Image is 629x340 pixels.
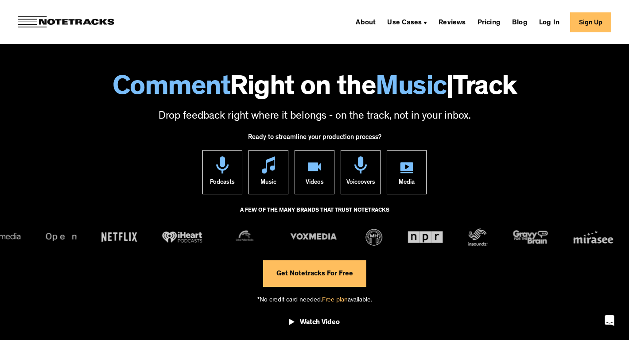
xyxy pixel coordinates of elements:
a: About [352,15,379,29]
p: Drop feedback right where it belongs - on the track, not in your inbox. [9,109,620,124]
a: Get Notetracks For Free [263,260,366,287]
div: Videos [306,174,324,194]
div: Ready to streamline your production process? [248,129,381,150]
a: Podcasts [202,150,242,194]
div: Open Intercom Messenger [599,310,620,331]
a: Reviews [435,15,469,29]
span: Comment [113,75,230,103]
div: Watch Video [300,318,340,327]
div: *No credit card needed. available. [257,287,372,312]
span: | [447,75,454,103]
a: open lightbox [289,312,340,336]
a: Pricing [474,15,504,29]
div: Music [260,174,276,194]
span: Music [376,75,447,103]
a: Blog [509,15,531,29]
div: Podcasts [210,174,235,194]
a: Log In [536,15,563,29]
div: Voiceovers [346,174,375,194]
a: Videos [295,150,334,194]
a: Media [387,150,427,194]
h1: Right on the Track [9,75,620,103]
a: Music [248,150,288,194]
div: Use Cases [387,19,422,27]
div: Media [399,174,415,194]
a: Voiceovers [341,150,381,194]
div: A FEW OF THE MANY BRANDS THAT TRUST NOTETRACKS [240,203,389,227]
a: Sign Up [570,12,611,32]
div: Use Cases [384,15,431,29]
span: Free plan [322,297,348,304]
